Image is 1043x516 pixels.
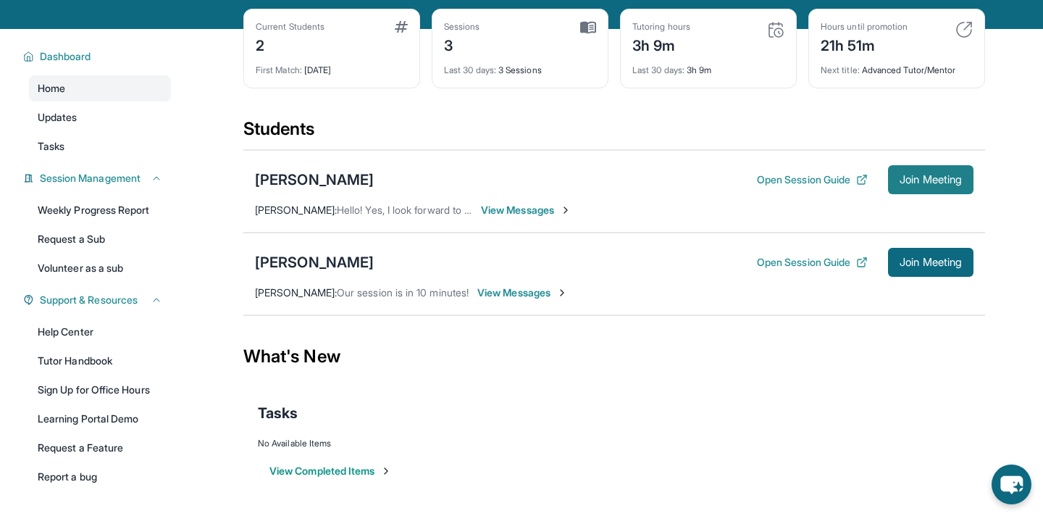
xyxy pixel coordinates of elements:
[821,64,860,75] span: Next title :
[40,49,91,64] span: Dashboard
[38,110,78,125] span: Updates
[29,464,171,490] a: Report a bug
[821,21,908,33] div: Hours until promotion
[258,403,298,423] span: Tasks
[258,438,971,449] div: No Available Items
[632,56,784,76] div: 3h 9m
[481,203,571,217] span: View Messages
[29,133,171,159] a: Tasks
[767,21,784,38] img: card
[444,33,480,56] div: 3
[580,21,596,34] img: card
[255,252,374,272] div: [PERSON_NAME]
[632,33,690,56] div: 3h 9m
[29,377,171,403] a: Sign Up for Office Hours
[29,435,171,461] a: Request a Feature
[34,171,162,186] button: Session Management
[955,21,973,38] img: card
[255,204,337,216] span: [PERSON_NAME] :
[255,170,374,190] div: [PERSON_NAME]
[757,172,868,187] button: Open Session Guide
[821,56,973,76] div: Advanced Tutor/Mentor
[29,104,171,130] a: Updates
[256,33,324,56] div: 2
[29,226,171,252] a: Request a Sub
[632,64,684,75] span: Last 30 days :
[29,75,171,101] a: Home
[444,64,496,75] span: Last 30 days :
[269,464,392,478] button: View Completed Items
[29,197,171,223] a: Weekly Progress Report
[477,286,568,300] span: View Messages
[256,64,302,75] span: First Match :
[900,175,962,184] span: Join Meeting
[34,49,162,64] button: Dashboard
[29,255,171,281] a: Volunteer as a sub
[888,165,973,194] button: Join Meeting
[243,325,985,388] div: What's New
[243,117,985,149] div: Students
[444,56,596,76] div: 3 Sessions
[337,204,587,216] span: Hello! Yes, I look forward to meeting [PERSON_NAME]!
[560,204,571,216] img: Chevron-Right
[395,21,408,33] img: card
[757,255,868,270] button: Open Session Guide
[40,171,141,186] span: Session Management
[40,293,138,307] span: Support & Resources
[29,406,171,432] a: Learning Portal Demo
[444,21,480,33] div: Sessions
[256,21,324,33] div: Current Students
[888,248,973,277] button: Join Meeting
[556,287,568,299] img: Chevron-Right
[256,56,408,76] div: [DATE]
[29,319,171,345] a: Help Center
[38,81,65,96] span: Home
[992,465,1031,504] button: chat-button
[255,286,337,299] span: [PERSON_NAME] :
[337,286,469,299] span: Our session is in 10 minutes!
[38,139,64,154] span: Tasks
[900,258,962,267] span: Join Meeting
[29,348,171,374] a: Tutor Handbook
[821,33,908,56] div: 21h 51m
[34,293,162,307] button: Support & Resources
[632,21,690,33] div: Tutoring hours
